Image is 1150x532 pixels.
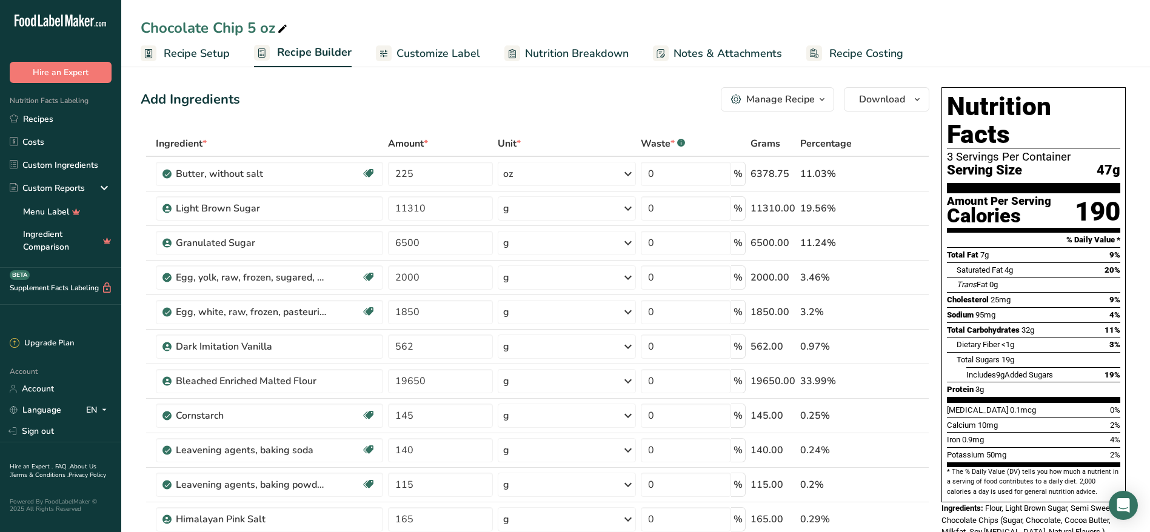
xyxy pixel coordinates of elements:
span: Serving Size [947,163,1022,178]
button: Hire an Expert [10,62,112,83]
span: 19% [1105,370,1120,379]
span: Protein [947,385,974,394]
span: 9% [1109,250,1120,259]
span: 4g [1005,265,1013,274]
div: Custom Reports [10,182,85,195]
div: Waste [641,136,685,151]
span: 32g [1021,325,1034,334]
button: Manage Recipe [721,87,834,111]
div: 11.03% [800,167,872,181]
a: Notes & Attachments [653,40,782,67]
div: Powered By FoodLabelMaker © 2025 All Rights Reserved [10,498,112,513]
span: Potassium [947,450,985,459]
div: g [503,477,509,492]
section: % Daily Value * [947,233,1120,247]
span: <1g [1001,340,1014,349]
a: Nutrition Breakdown [504,40,629,67]
div: 3 Servings Per Container [947,151,1120,163]
div: Chocolate Chip 5 oz [141,17,290,39]
span: Nutrition Breakdown [525,45,629,62]
span: Calcium [947,421,976,430]
span: 95mg [975,310,995,319]
span: 3% [1109,340,1120,349]
div: 6378.75 [751,167,795,181]
span: Total Fat [947,250,978,259]
div: 3.46% [800,270,872,285]
div: Leavening agents, baking powder, double-acting, straight phosphate [176,477,327,492]
span: 0.9mg [962,435,984,444]
a: FAQ . [55,462,70,471]
span: Fat [957,280,988,289]
div: g [503,270,509,285]
div: 0.24% [800,443,872,457]
div: 19.56% [800,201,872,216]
div: oz [503,167,513,181]
span: Saturated Fat [957,265,1003,274]
div: g [503,408,509,423]
div: 33.99% [800,374,872,388]
div: g [503,339,509,354]
span: Notes & Attachments [674,45,782,62]
span: Cholesterol [947,295,989,304]
span: 50mg [986,450,1006,459]
span: 9g [996,370,1005,379]
a: Language [10,399,61,421]
span: Grams [751,136,780,151]
div: Egg, white, raw, frozen, pasteurized [176,305,327,319]
a: Privacy Policy [69,471,106,479]
span: Iron [947,435,960,444]
div: 0.97% [800,339,872,354]
div: 0.25% [800,408,872,423]
span: Total Carbohydrates [947,325,1020,334]
span: 9% [1109,295,1120,304]
span: 4% [1109,310,1120,319]
div: 165.00 [751,512,795,527]
span: Amount [388,136,428,151]
div: Granulated Sugar [176,236,327,250]
span: 25mg [991,295,1011,304]
a: About Us . [10,462,96,479]
div: Leavening agents, baking soda [176,443,327,457]
div: Egg, yolk, raw, frozen, sugared, pasteurized [176,270,327,285]
h1: Nutrition Facts [947,93,1120,148]
span: 19g [1001,355,1014,364]
span: 0.1mcg [1010,405,1036,414]
a: Customize Label [376,40,480,67]
span: Recipe Costing [829,45,903,62]
div: g [503,201,509,216]
span: Dietary Fiber [957,340,1000,349]
span: Download [859,92,905,107]
div: Open Intercom Messenger [1109,491,1138,520]
div: EN [86,403,112,417]
div: Calories [947,207,1051,225]
div: 11.24% [800,236,872,250]
div: Butter, without salt [176,167,327,181]
div: 190 [1075,196,1120,228]
div: g [503,374,509,388]
div: Cornstarch [176,408,327,423]
div: 11310.00 [751,201,795,216]
span: 0g [989,280,998,289]
span: Ingredient [156,136,207,151]
span: [MEDICAL_DATA] [947,405,1008,414]
div: g [503,236,509,250]
span: 2% [1110,450,1120,459]
div: BETA [10,270,30,280]
span: Percentage [800,136,852,151]
span: Sodium [947,310,974,319]
div: 1850.00 [751,305,795,319]
a: Recipe Builder [254,39,352,68]
div: Upgrade Plan [10,337,74,350]
span: 4% [1110,435,1120,444]
div: g [503,443,509,457]
span: 47g [1097,163,1120,178]
a: Recipe Costing [806,40,903,67]
div: 6500.00 [751,236,795,250]
div: Bleached Enriched Malted Flour [176,374,327,388]
div: 562.00 [751,339,795,354]
span: 0% [1110,405,1120,414]
span: Recipe Setup [164,45,230,62]
span: 2% [1110,421,1120,430]
span: 7g [980,250,989,259]
section: * The % Daily Value (DV) tells you how much a nutrient in a serving of food contributes to a dail... [947,467,1120,497]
